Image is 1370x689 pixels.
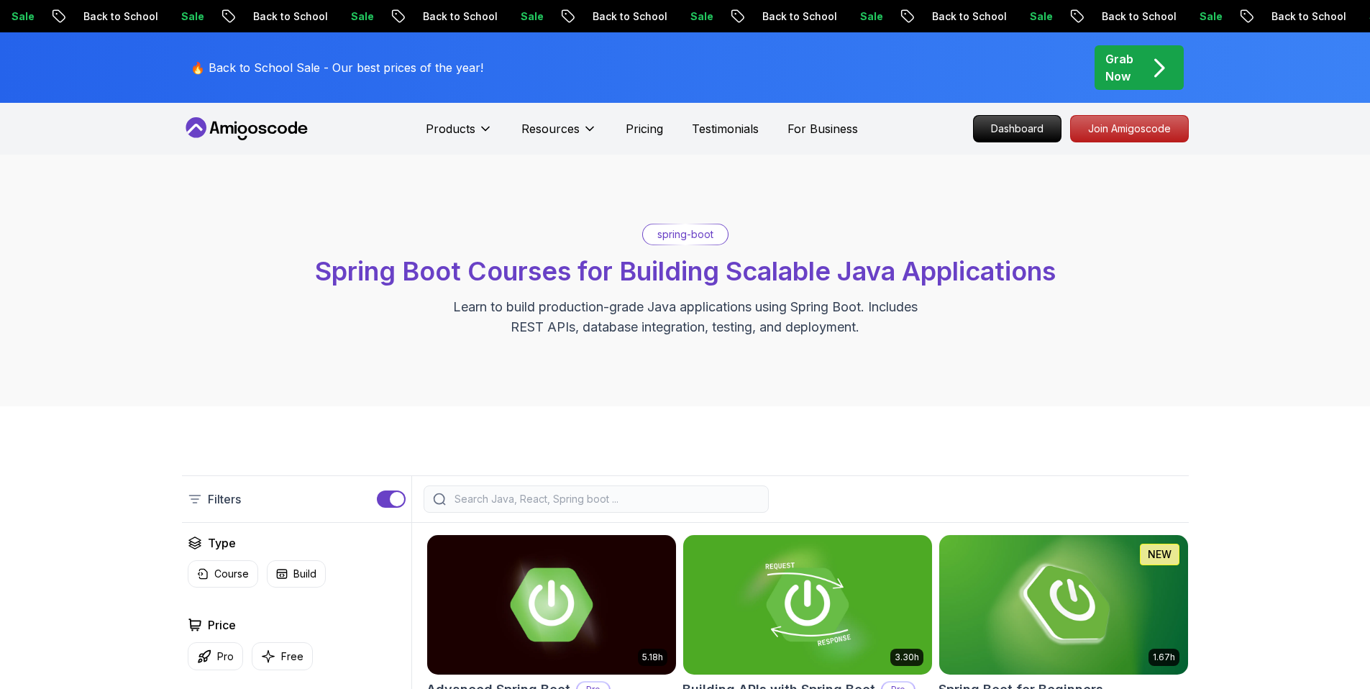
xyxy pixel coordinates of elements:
p: Sale [1182,9,1228,24]
p: Grab Now [1105,50,1133,85]
span: Spring Boot Courses for Building Scalable Java Applications [315,255,1056,287]
button: Products [426,120,493,149]
p: Back to School [236,9,334,24]
p: Dashboard [974,116,1061,142]
p: Free [281,649,303,664]
p: Course [214,567,249,581]
h2: Price [208,616,236,634]
p: Sale [334,9,380,24]
button: Free [252,642,313,670]
p: spring-boot [657,227,713,242]
img: Advanced Spring Boot card [427,535,676,675]
p: Sale [1013,9,1059,24]
p: 5.18h [642,652,663,663]
button: Build [267,560,326,588]
a: Join Amigoscode [1070,115,1189,142]
p: 3.30h [895,652,919,663]
p: Sale [673,9,719,24]
img: Spring Boot for Beginners card [939,535,1188,675]
p: Back to School [745,9,843,24]
p: 1.67h [1153,652,1175,663]
p: Sale [843,9,889,24]
p: Back to School [1084,9,1182,24]
p: Sale [164,9,210,24]
button: Course [188,560,258,588]
a: Testimonials [692,120,759,137]
p: Learn to build production-grade Java applications using Spring Boot. Includes REST APIs, database... [444,297,927,337]
p: Pro [217,649,234,664]
p: Back to School [406,9,503,24]
p: Products [426,120,475,137]
p: Back to School [575,9,673,24]
button: Pro [188,642,243,670]
p: Back to School [66,9,164,24]
p: 🔥 Back to School Sale - Our best prices of the year! [191,59,483,76]
p: Back to School [1254,9,1352,24]
p: Build [293,567,316,581]
p: Filters [208,490,241,508]
button: Resources [521,120,597,149]
h2: Type [208,534,236,552]
input: Search Java, React, Spring boot ... [452,492,759,506]
p: Sale [503,9,549,24]
p: NEW [1148,547,1172,562]
p: Back to School [915,9,1013,24]
p: Resources [521,120,580,137]
a: Pricing [626,120,663,137]
p: Join Amigoscode [1071,116,1188,142]
img: Building APIs with Spring Boot card [683,535,932,675]
a: For Business [787,120,858,137]
a: Dashboard [973,115,1061,142]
